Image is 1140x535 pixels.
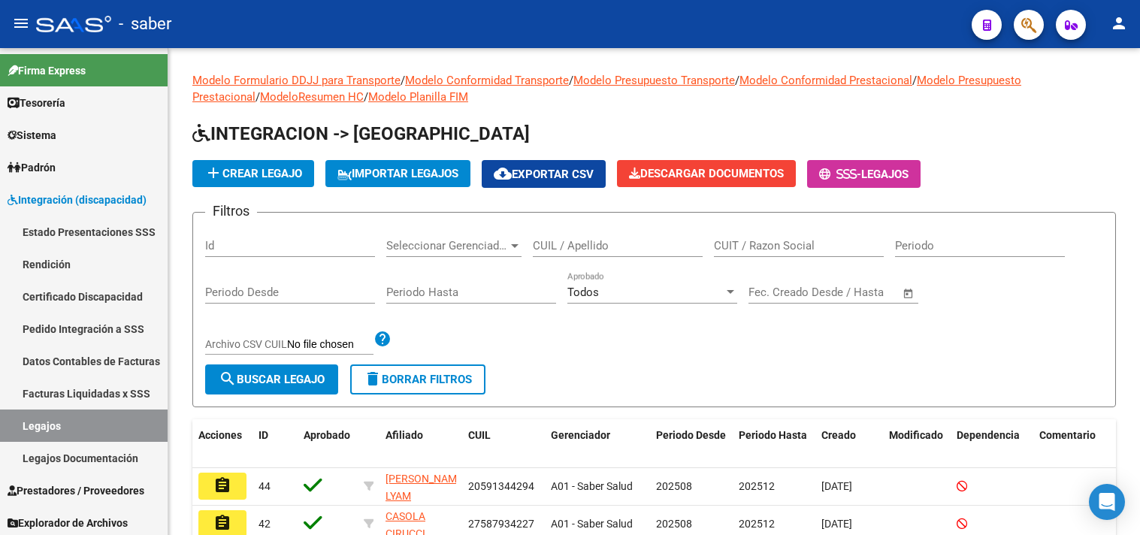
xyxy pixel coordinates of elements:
span: 44 [259,480,271,492]
span: [DATE] [821,518,852,530]
button: Exportar CSV [482,160,606,188]
span: A01 - Saber Salud [551,480,633,492]
datatable-header-cell: Comentario [1033,419,1123,469]
span: ID [259,429,268,441]
span: Integración (discapacidad) [8,192,147,208]
button: Crear Legajo [192,160,314,187]
span: Acciones [198,429,242,441]
span: Seleccionar Gerenciador [386,239,508,252]
span: Crear Legajo [204,167,302,180]
span: A01 - Saber Salud [551,518,633,530]
span: Gerenciador [551,429,610,441]
span: Aprobado [304,429,350,441]
span: Archivo CSV CUIL [205,338,287,350]
span: Afiliado [386,429,423,441]
datatable-header-cell: Modificado [883,419,951,469]
span: 20591344294 [468,480,534,492]
span: Firma Express [8,62,86,79]
button: Descargar Documentos [617,160,796,187]
button: Open calendar [900,285,918,302]
mat-icon: search [219,370,237,388]
span: Sistema [8,127,56,144]
span: 202512 [739,518,775,530]
span: Borrar Filtros [364,373,472,386]
span: - saber [119,8,171,41]
a: Modelo Conformidad Transporte [405,74,569,87]
span: Descargar Documentos [629,167,784,180]
button: Borrar Filtros [350,364,485,394]
datatable-header-cell: Dependencia [951,419,1033,469]
span: 202512 [739,480,775,492]
a: Modelo Presupuesto Transporte [573,74,735,87]
mat-icon: assignment [213,476,231,494]
span: Periodo Hasta [739,429,807,441]
span: Dependencia [957,429,1020,441]
input: End date [811,286,884,299]
span: Tesorería [8,95,65,111]
mat-icon: add [204,164,222,182]
span: Legajos [861,168,909,181]
span: Comentario [1039,429,1096,441]
span: Periodo Desde [656,429,726,441]
span: [PERSON_NAME] LYAM [PERSON_NAME] [386,473,466,519]
span: IMPORTAR LEGAJOS [337,167,458,180]
a: Modelo Formulario DDJJ para Transporte [192,74,401,87]
span: [DATE] [821,480,852,492]
span: CUIL [468,429,491,441]
datatable-header-cell: Gerenciador [545,419,650,469]
mat-icon: cloud_download [494,165,512,183]
span: 42 [259,518,271,530]
datatable-header-cell: CUIL [462,419,545,469]
span: Buscar Legajo [219,373,325,386]
mat-icon: help [373,330,392,348]
span: Prestadores / Proveedores [8,482,144,499]
span: Modificado [889,429,943,441]
mat-icon: person [1110,14,1128,32]
button: Buscar Legajo [205,364,338,394]
span: Creado [821,429,856,441]
span: Explorador de Archivos [8,515,128,531]
mat-icon: assignment [213,514,231,532]
input: Start date [748,286,797,299]
span: Todos [567,286,599,299]
span: Padrón [8,159,56,176]
span: 27587934227 [468,518,534,530]
span: INTEGRACION -> [GEOGRAPHIC_DATA] [192,123,530,144]
mat-icon: delete [364,370,382,388]
h3: Filtros [205,201,257,222]
span: Exportar CSV [494,168,594,181]
datatable-header-cell: Periodo Desde [650,419,733,469]
div: Open Intercom Messenger [1089,484,1125,520]
datatable-header-cell: Acciones [192,419,252,469]
button: -Legajos [807,160,921,188]
datatable-header-cell: ID [252,419,298,469]
span: - [819,168,861,181]
input: Archivo CSV CUIL [287,338,373,352]
span: 202508 [656,480,692,492]
datatable-header-cell: Periodo Hasta [733,419,815,469]
mat-icon: menu [12,14,30,32]
a: ModeloResumen HC [260,90,364,104]
a: Modelo Planilla FIM [368,90,468,104]
datatable-header-cell: Creado [815,419,883,469]
span: 202508 [656,518,692,530]
a: Modelo Conformidad Prestacional [739,74,912,87]
datatable-header-cell: Afiliado [379,419,462,469]
button: IMPORTAR LEGAJOS [325,160,470,187]
datatable-header-cell: Aprobado [298,419,358,469]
